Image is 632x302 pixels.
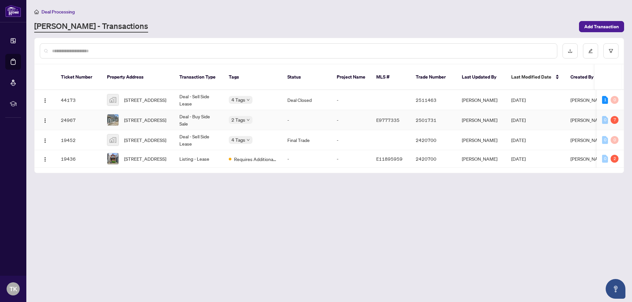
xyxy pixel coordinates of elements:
[40,153,50,164] button: Logo
[611,136,619,144] div: 0
[124,116,166,124] span: [STREET_ADDRESS]
[511,117,526,123] span: [DATE]
[565,64,605,90] th: Created By
[231,96,245,104] span: 4 Tags
[41,9,75,15] span: Deal Processing
[282,150,331,168] td: -
[174,110,224,130] td: Deal - Buy Side Sale
[410,64,457,90] th: Trade Number
[611,116,619,124] div: 7
[606,279,625,299] button: Open asap
[234,155,277,163] span: Requires Additional Docs
[570,137,606,143] span: [PERSON_NAME]
[331,64,371,90] th: Project Name
[410,90,457,110] td: 2511463
[42,138,48,143] img: Logo
[102,64,174,90] th: Property Address
[457,64,506,90] th: Last Updated By
[34,21,148,33] a: [PERSON_NAME] - Transactions
[611,96,619,104] div: 0
[506,64,565,90] th: Last Modified Date
[107,153,118,164] img: thumbnail-img
[584,21,619,32] span: Add Transaction
[331,130,371,150] td: -
[568,49,572,53] span: download
[457,90,506,110] td: [PERSON_NAME]
[579,21,624,32] button: Add Transaction
[231,116,245,124] span: 2 Tags
[174,150,224,168] td: Listing - Lease
[511,73,551,81] span: Last Modified Date
[40,115,50,125] button: Logo
[602,155,608,163] div: 0
[124,155,166,162] span: [STREET_ADDRESS]
[282,64,331,90] th: Status
[602,136,608,144] div: 0
[5,5,21,17] img: logo
[570,156,606,162] span: [PERSON_NAME]
[42,118,48,123] img: Logo
[56,90,102,110] td: 44173
[457,110,506,130] td: [PERSON_NAME]
[570,117,606,123] span: [PERSON_NAME]
[174,64,224,90] th: Transaction Type
[376,117,400,123] span: E9777335
[40,95,50,105] button: Logo
[124,136,166,144] span: [STREET_ADDRESS]
[570,97,606,103] span: [PERSON_NAME]
[174,130,224,150] td: Deal - Sell Side Lease
[611,155,619,163] div: 2
[56,130,102,150] td: 19452
[34,10,39,14] span: home
[410,110,457,130] td: 2501731
[609,49,613,53] span: filter
[56,150,102,168] td: 19436
[602,116,608,124] div: 0
[40,135,50,145] button: Logo
[42,98,48,103] img: Logo
[247,138,250,142] span: down
[107,134,118,146] img: thumbnail-img
[231,136,245,144] span: 4 Tags
[42,157,48,162] img: Logo
[563,43,578,58] button: download
[174,90,224,110] td: Deal - Sell Side Lease
[583,43,598,58] button: edit
[511,97,526,103] span: [DATE]
[331,90,371,110] td: -
[282,90,331,110] td: Deal Closed
[457,150,506,168] td: [PERSON_NAME]
[124,96,166,104] span: [STREET_ADDRESS]
[282,110,331,130] td: -
[371,64,410,90] th: MLS #
[247,118,250,122] span: down
[107,114,118,126] img: thumbnail-img
[588,49,593,53] span: edit
[410,130,457,150] td: 2420700
[603,43,619,58] button: filter
[224,64,282,90] th: Tags
[56,64,102,90] th: Ticket Number
[602,96,608,104] div: 1
[247,98,250,102] span: down
[107,94,118,105] img: thumbnail-img
[511,137,526,143] span: [DATE]
[410,150,457,168] td: 2420700
[376,156,403,162] span: E11895959
[457,130,506,150] td: [PERSON_NAME]
[282,130,331,150] td: Final Trade
[331,110,371,130] td: -
[331,150,371,168] td: -
[56,110,102,130] td: 24967
[10,284,17,293] span: TK
[511,156,526,162] span: [DATE]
